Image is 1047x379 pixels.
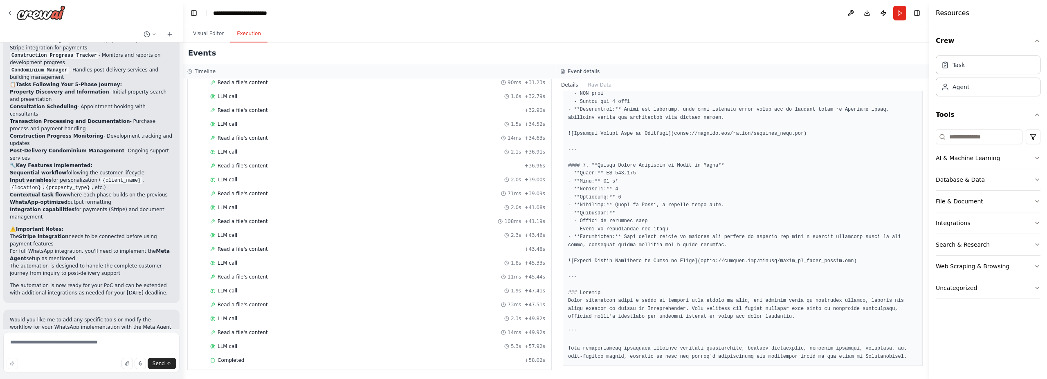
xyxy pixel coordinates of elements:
code: {property_type} [44,184,92,192]
span: + 47.51s [524,301,545,308]
button: Click to speak your automation idea [135,358,146,369]
span: 71ms [508,190,521,197]
span: 5.3s [511,343,521,350]
button: Crew [936,29,1040,52]
span: Read a file's content [218,107,268,114]
span: + 31.23s [524,79,545,86]
span: 73ms [508,301,521,308]
li: The needs to be connected before using payment features [10,233,173,247]
span: + 47.41s [524,288,545,294]
span: + 34.63s [524,135,545,141]
span: LLM call [218,93,237,100]
span: LLM call [218,288,237,294]
strong: Stripe integration [19,234,68,239]
button: Improve this prompt [7,358,18,369]
h2: ⚠️ [10,225,173,233]
strong: WhatsApp-optimized [10,199,67,205]
h4: Resources [936,8,969,18]
li: - Guides through purchase process with Stripe integration for payments [10,37,173,51]
button: Visual Editor [186,25,230,42]
span: 1.6s [511,93,521,100]
span: Completed [218,357,244,363]
strong: Integration capabilities [10,207,74,212]
span: + 34.52s [524,121,545,127]
span: LLM call [218,176,237,183]
span: Read a file's content [218,301,268,308]
code: Condominium Manager [10,67,69,74]
button: Hide left sidebar [188,7,200,19]
div: File & Document [936,197,983,205]
strong: Contextual task flow [10,192,67,198]
div: Crew [936,52,1040,103]
li: for personalization ( , , , etc.) [10,176,173,191]
span: Read a file's content [218,274,268,280]
span: + 49.92s [524,329,545,336]
span: + 36.96s [524,163,545,169]
button: AI & Machine Learning [936,147,1040,169]
strong: Post-Delivery Condominium Management [10,148,124,154]
span: LLM call [218,343,237,350]
strong: Input variables [10,177,52,183]
span: Read a file's content [218,163,268,169]
span: 1.9s [511,288,521,294]
span: + 39.09s [524,190,545,197]
li: - Appointment booking with consultants [10,103,173,118]
strong: Important Notes: [16,226,63,232]
span: LLM call [218,260,237,266]
span: Read a file's content [218,190,268,197]
span: + 43.46s [524,232,545,239]
span: + 36.91s [524,149,545,155]
button: Start a new chat [163,29,176,39]
button: Upload files [121,358,133,369]
span: 2.0s [511,204,521,211]
button: Web Scraping & Browsing [936,256,1040,277]
h2: 🔧 [10,162,173,169]
li: - Development tracking and updates [10,132,173,147]
strong: Tasks Following Your 5-Phase Journey: [16,82,122,87]
span: 90ms [508,79,521,86]
li: for payments (Stripe) and document management [10,206,173,221]
span: 14ms [508,135,521,141]
li: where each phase builds on the previous [10,191,173,198]
span: LLM call [218,149,237,155]
span: 14ms [508,329,521,336]
button: Send [148,358,176,369]
button: Integrations [936,212,1040,234]
span: 1.8s [511,260,521,266]
li: For full WhatsApp integration, you'll need to implement the setup as mentioned [10,247,173,262]
button: Raw Data [583,79,617,91]
span: Read a file's content [218,218,268,225]
li: following the customer lifecycle [10,169,173,176]
div: Integrations [936,219,970,227]
strong: Construction Progress Monitoring [10,133,103,139]
strong: Property Discovery and Information [10,89,109,95]
strong: Sequential workflow [10,170,66,176]
span: + 57.92s [524,343,545,350]
button: Search & Research [936,234,1040,255]
div: Search & Research [936,241,990,249]
div: AI & Machine Learning [936,154,1000,162]
button: Uncategorized [936,277,1040,299]
li: The automation is designed to handle the complete customer journey from inquiry to post-delivery ... [10,262,173,277]
div: Uncategorized [936,284,977,292]
span: + 32.90s [524,107,545,114]
span: 108ms [504,218,521,225]
span: Read a file's content [218,329,268,336]
span: LLM call [218,204,237,211]
h2: 📋 [10,81,173,88]
button: Switch to previous chat [140,29,160,39]
h2: Events [188,47,216,59]
span: 2.3s [511,232,521,239]
button: File & Document [936,191,1040,212]
button: Tools [936,103,1040,126]
span: 2.0s [511,176,521,183]
code: Construction Progress Tracker [10,52,99,59]
span: + 41.19s [524,218,545,225]
span: + 45.33s [524,260,545,266]
strong: Consultation Scheduling [10,104,77,109]
h3: Timeline [195,68,216,75]
div: Database & Data [936,176,985,184]
span: 1.5s [511,121,521,127]
p: The automation is now ready for your PoC and can be extended with additional integrations as need... [10,282,173,297]
span: LLM call [218,315,237,322]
